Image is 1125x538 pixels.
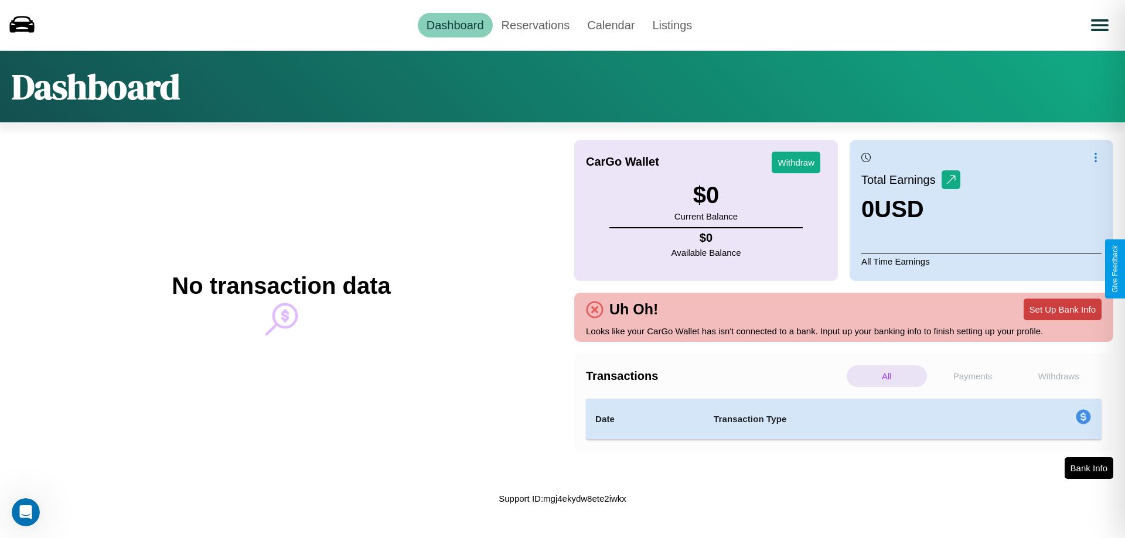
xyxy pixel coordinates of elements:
[1018,365,1099,387] p: Withdraws
[1024,299,1102,320] button: Set Up Bank Info
[674,208,738,224] p: Current Balance
[1083,9,1116,42] button: Open menu
[772,152,820,173] button: Withdraw
[671,245,741,261] p: Available Balance
[586,369,844,383] h4: Transactions
[604,301,664,318] h4: Uh Oh!
[847,365,927,387] p: All
[586,323,1102,339] p: Looks like your CarGo Wallet has isn't connected to a bank. Input up your banking info to finish ...
[671,231,741,245] h4: $ 0
[861,196,960,222] h3: 0 USD
[12,63,180,111] h1: Dashboard
[643,13,701,37] a: Listings
[418,13,493,37] a: Dashboard
[586,399,1102,440] table: simple table
[493,13,579,37] a: Reservations
[586,155,659,169] h4: CarGo Wallet
[933,365,1013,387] p: Payments
[1111,245,1119,293] div: Give Feedback
[861,169,942,190] p: Total Earnings
[499,491,626,506] p: Support ID: mgj4ekydw8ete2iwkx
[595,412,695,426] h4: Date
[861,253,1102,269] p: All Time Earnings
[1065,457,1113,479] button: Bank Info
[172,273,390,299] h2: No transaction data
[714,412,980,426] h4: Transaction Type
[12,498,40,526] iframe: Intercom live chat
[674,182,738,208] h3: $ 0
[578,13,643,37] a: Calendar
